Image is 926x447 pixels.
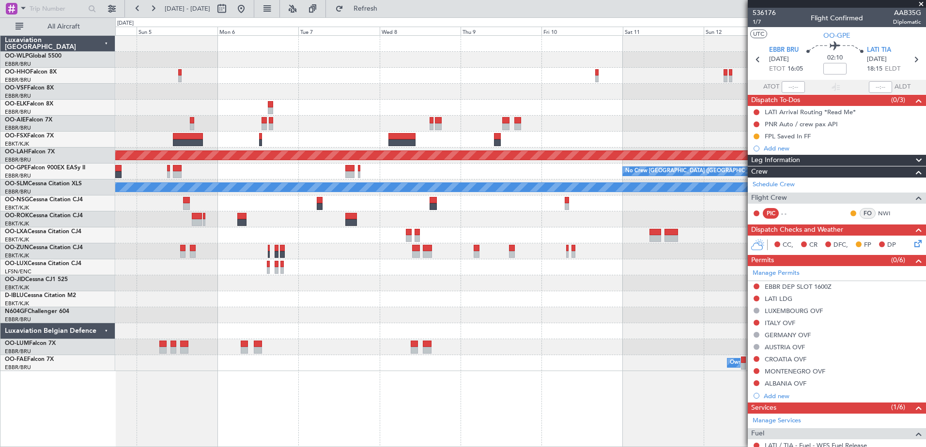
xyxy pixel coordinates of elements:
[25,23,102,30] span: All Aircraft
[750,30,767,38] button: UTC
[765,379,806,387] div: ALBANIA OVF
[5,277,68,283] a: OO-JIDCessna CJ1 525
[5,133,54,139] a: OO-FSXFalcon 7X
[331,1,389,16] button: Refresh
[5,101,27,107] span: OO-ELK
[165,4,210,13] span: [DATE] - [DATE]
[753,416,801,426] a: Manage Services
[893,18,921,26] span: Diplomatic
[5,261,81,267] a: OO-LUXCessna Citation CJ4
[704,27,785,35] div: Sun 12
[5,213,83,219] a: OO-ROKCessna Citation CJ4
[217,27,298,35] div: Mon 6
[5,197,29,203] span: OO-NSG
[751,166,768,178] span: Crew
[541,27,622,35] div: Fri 10
[5,149,55,155] a: OO-LAHFalcon 7X
[5,341,56,346] a: OO-LUMFalcon 7X
[860,208,876,219] div: FO
[5,181,82,187] a: OO-SLMCessna Citation XLS
[753,180,795,190] a: Schedule Crew
[5,261,28,267] span: OO-LUX
[5,117,26,123] span: OO-AIE
[751,428,764,439] span: Fuel
[5,348,31,355] a: EBBR/BRU
[5,357,27,362] span: OO-FAE
[751,402,776,414] span: Services
[751,255,774,266] span: Permits
[5,284,29,291] a: EBKT/KJK
[765,132,811,140] div: FPL Saved In FF
[5,293,24,298] span: D-IBLU
[625,164,787,179] div: No Crew [GEOGRAPHIC_DATA] ([GEOGRAPHIC_DATA] National)
[117,19,134,28] div: [DATE]
[5,101,53,107] a: OO-ELKFalcon 8X
[809,240,818,250] span: CR
[5,76,31,84] a: EBBR/BRU
[5,133,27,139] span: OO-FSX
[763,82,779,92] span: ATOT
[5,117,52,123] a: OO-AIEFalcon 7X
[764,144,921,152] div: Add new
[5,204,29,211] a: EBKT/KJK
[765,355,806,363] div: CROATIA OVF
[461,27,541,35] div: Thu 9
[5,229,28,235] span: OO-LXA
[5,149,28,155] span: OO-LAH
[5,364,31,371] a: EBBR/BRU
[765,331,811,339] div: GERMANY OVF
[5,165,85,171] a: OO-GPEFalcon 900EX EASy II
[5,165,28,171] span: OO-GPE
[5,156,31,164] a: EBBR/BRU
[823,30,850,41] span: OO-GPE
[5,60,31,68] a: EBBR/BRU
[5,309,69,314] a: N604GFChallenger 604
[887,240,896,250] span: DP
[787,64,803,74] span: 16:05
[5,69,57,75] a: OO-HHOFalcon 8X
[893,8,921,18] span: AAB35G
[5,293,76,298] a: D-IBLUCessna Citation M2
[781,209,803,218] div: - -
[764,392,921,400] div: Add new
[751,224,843,236] span: Dispatch Checks and Weather
[5,53,62,59] a: OO-WLPGlobal 5500
[783,240,793,250] span: CC,
[5,220,29,227] a: EBKT/KJK
[751,155,800,166] span: Leg Information
[753,268,800,278] a: Manage Permits
[5,245,29,251] span: OO-ZUN
[5,108,31,116] a: EBBR/BRU
[891,95,905,105] span: (0/3)
[5,300,29,307] a: EBKT/KJK
[5,316,31,323] a: EBBR/BRU
[827,53,843,63] span: 02:10
[5,53,29,59] span: OO-WLP
[753,18,776,26] span: 1/7
[751,193,787,204] span: Flight Crew
[380,27,461,35] div: Wed 8
[864,240,871,250] span: FP
[5,245,83,251] a: OO-ZUNCessna Citation CJ4
[5,92,31,100] a: EBBR/BRU
[5,85,54,91] a: OO-VSFFalcon 8X
[137,27,217,35] div: Sun 5
[623,27,704,35] div: Sat 11
[765,120,838,128] div: PNR Auto / crew pax API
[782,81,805,93] input: --:--
[345,5,386,12] span: Refresh
[5,229,81,235] a: OO-LXACessna Citation CJ4
[769,64,785,74] span: ETOT
[11,19,105,34] button: All Aircraft
[811,13,863,23] div: Flight Confirmed
[5,277,25,283] span: OO-JID
[753,8,776,18] span: 536176
[765,319,795,327] div: ITALY OVF
[895,82,911,92] span: ALDT
[5,181,28,187] span: OO-SLM
[765,283,832,291] div: EBBR DEP SLOT 1600Z
[769,45,799,55] span: EBBR BRU
[765,307,823,315] div: LUXEMBOURG OVF
[5,172,31,179] a: EBBR/BRU
[5,357,54,362] a: OO-FAEFalcon 7X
